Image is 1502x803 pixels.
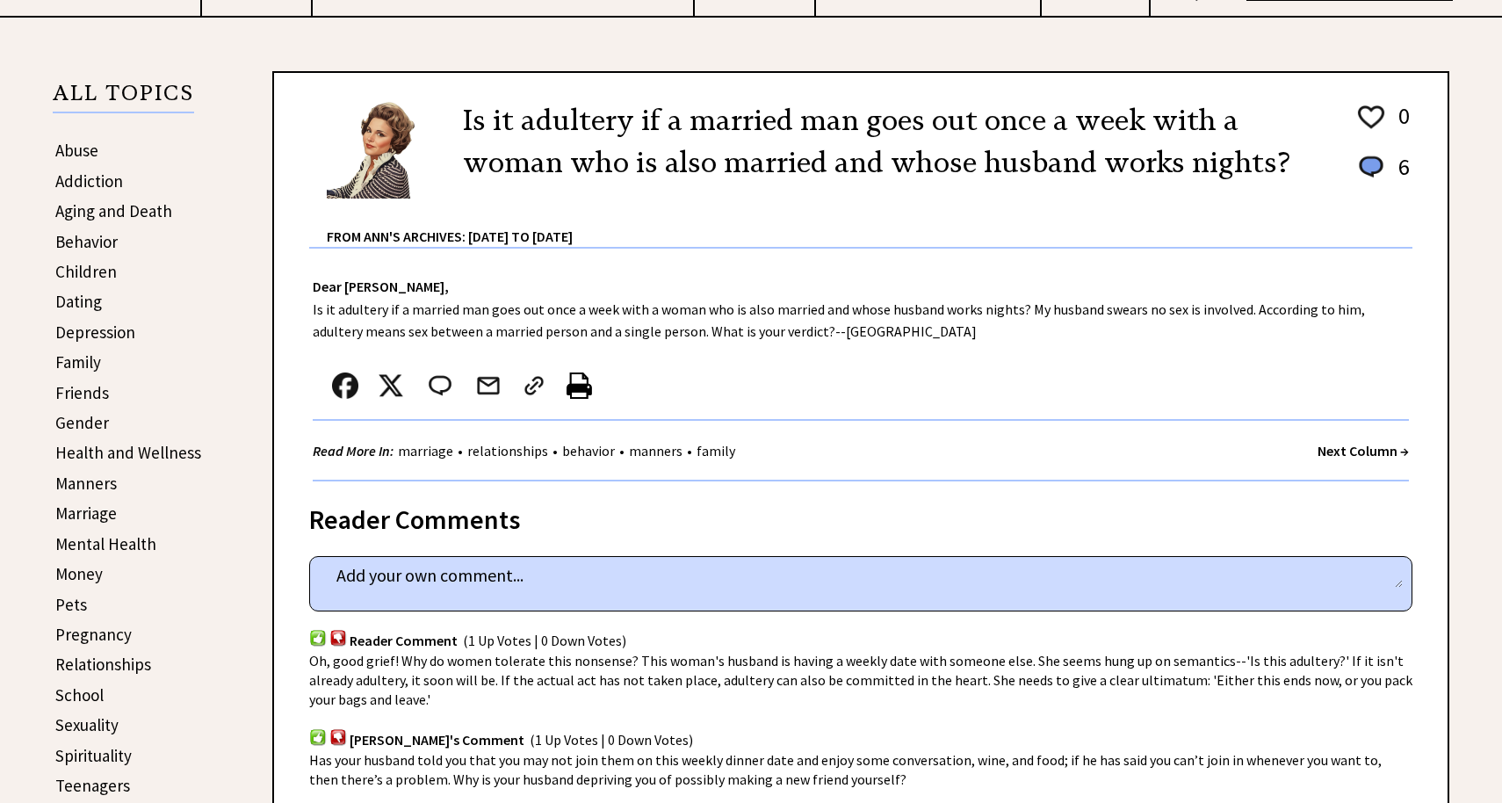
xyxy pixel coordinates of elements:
a: marriage [394,442,458,459]
td: 0 [1390,101,1411,150]
img: link_02.png [521,373,547,399]
a: Next Column → [1318,442,1409,459]
div: From Ann's Archives: [DATE] to [DATE] [327,200,1412,247]
img: x_small.png [378,373,404,399]
a: Money [55,563,103,584]
strong: Read More In: [313,442,394,459]
strong: Dear [PERSON_NAME], [313,278,449,295]
img: facebook.png [332,373,358,399]
span: (1 Up Votes | 0 Down Votes) [530,732,693,749]
a: Addiction [55,170,123,192]
a: Dating [55,291,102,312]
a: Depression [55,322,135,343]
a: Behavior [55,231,118,252]
div: Reader Comments [309,501,1412,529]
td: 6 [1390,152,1411,199]
img: Ann6%20v2%20small.png [327,99,437,199]
img: votup.png [309,728,327,745]
a: relationships [463,442,552,459]
a: Spirituality [55,745,132,766]
a: Manners [55,473,117,494]
a: Relationships [55,654,151,675]
img: message_round%202.png [425,373,455,399]
img: message_round%201.png [1355,153,1387,181]
a: Teenagers [55,775,130,796]
a: Pets [55,594,87,615]
a: Aging and Death [55,200,172,221]
img: heart_outline%201.png [1355,102,1387,133]
span: Oh, good grief! Why do women tolerate this nonsense? This woman's husband is having a weekly date... [309,652,1412,708]
div: • • • • [313,440,740,462]
a: Children [55,261,117,282]
a: Friends [55,382,109,403]
img: printer%20icon.png [567,373,592,399]
img: votdown.png [329,629,347,646]
a: manners [625,442,687,459]
a: Abuse [55,140,98,161]
a: behavior [558,442,619,459]
span: Reader Comment [350,633,458,650]
h2: Is it adultery if a married man goes out once a week with a woman who is also married and whose h... [463,99,1329,184]
span: [PERSON_NAME]'s Comment [350,732,524,749]
a: Pregnancy [55,624,132,645]
a: Mental Health [55,533,156,554]
a: Health and Wellness [55,442,201,463]
a: Sexuality [55,714,119,735]
a: Family [55,351,101,373]
a: family [692,442,740,459]
a: Marriage [55,503,117,524]
div: Is it adultery if a married man goes out once a week with a woman who is also married and whose h... [274,249,1448,481]
img: votup.png [309,629,327,646]
img: votdown.png [329,728,347,745]
a: Gender [55,412,109,433]
a: School [55,684,104,705]
p: ALL TOPICS [53,83,194,113]
img: mail.png [475,373,502,399]
span: (1 Up Votes | 0 Down Votes) [463,633,626,650]
span: Has your husband told you that you may not join them on this weekly dinner date and enjoy some co... [309,751,1382,788]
